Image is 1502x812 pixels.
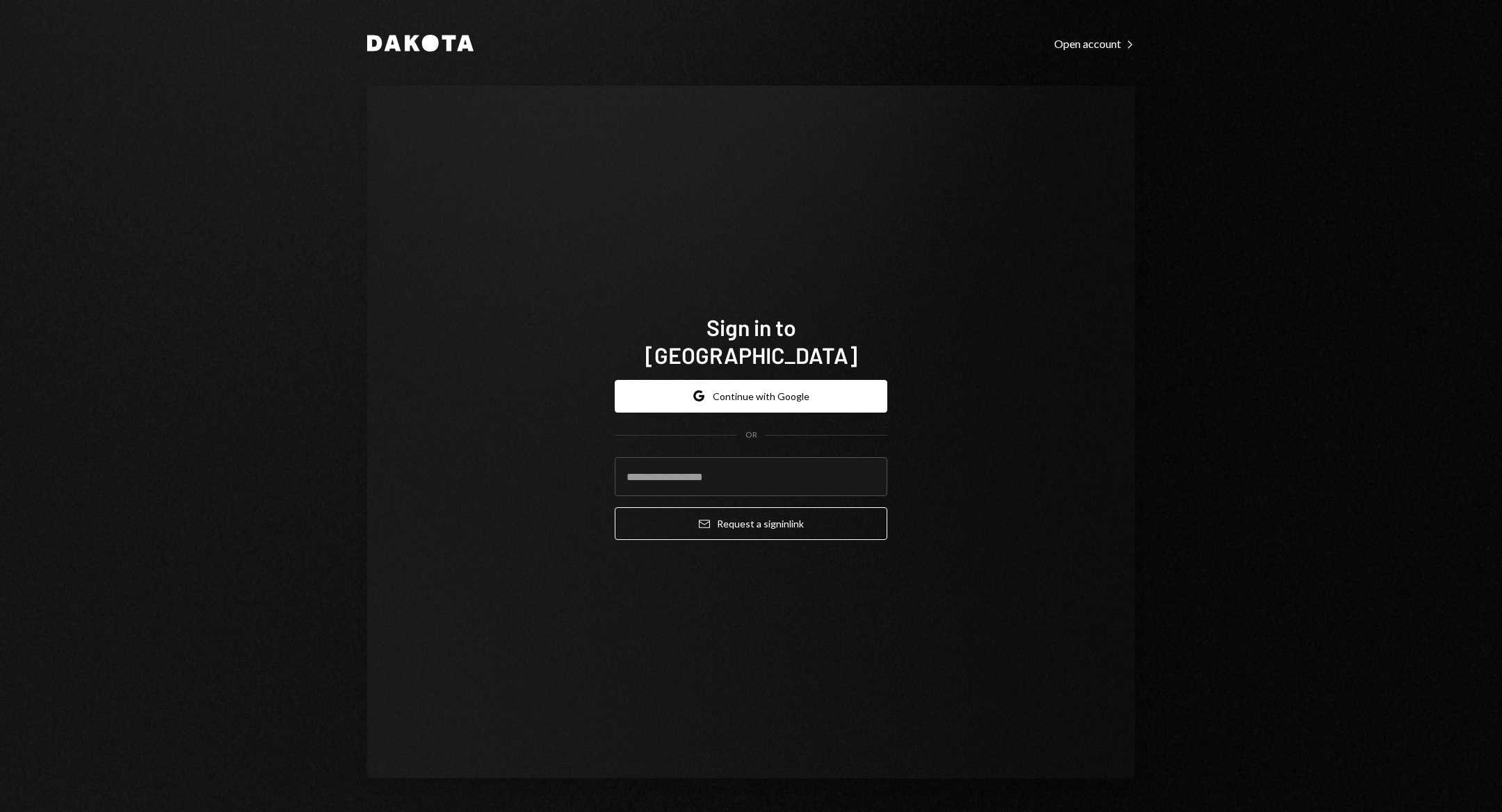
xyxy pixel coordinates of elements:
button: Request a signinlink [615,507,887,540]
div: Open account [1054,37,1135,51]
h1: Sign in to [GEOGRAPHIC_DATA] [615,313,887,369]
a: Open account [1054,35,1135,51]
div: OR [745,429,757,441]
button: Continue with Google [615,380,887,413]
